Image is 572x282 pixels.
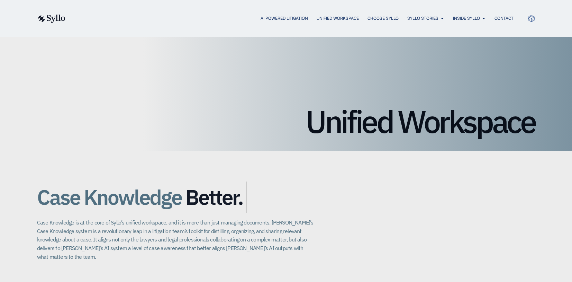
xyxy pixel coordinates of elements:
[37,218,314,261] p: Case Knowledge is at the core of Syllo’s unified workspace, and it is more than just managing doc...
[37,182,182,213] span: Case Knowledge
[317,15,359,21] a: Unified Workspace
[79,15,514,22] div: Menu Toggle
[37,106,535,137] h1: Unified Workspace
[453,15,480,21] a: Inside Syllo
[261,15,308,21] a: AI Powered Litigation
[367,15,399,21] a: Choose Syllo
[185,186,243,209] span: Better.
[494,15,514,21] a: Contact
[79,15,514,22] nav: Menu
[37,15,65,23] img: syllo
[407,15,438,21] a: Syllo Stories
